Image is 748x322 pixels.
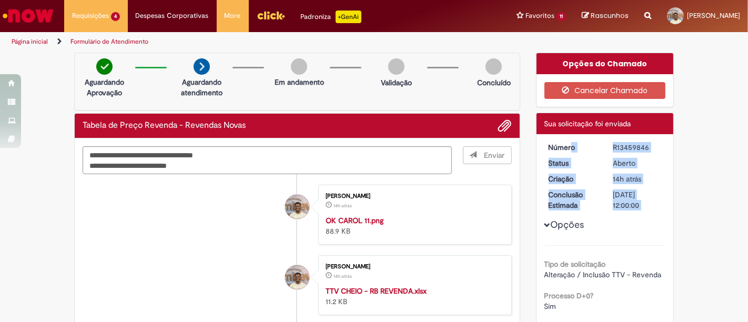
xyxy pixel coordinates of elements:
button: Cancelar Chamado [544,82,666,99]
ul: Trilhas de página [8,32,491,52]
dt: Número [541,142,605,153]
span: Favoritos [525,11,554,21]
b: Tipo de solicitação [544,259,606,269]
img: ServiceNow [1,5,55,26]
span: 4 [111,12,120,21]
img: img-circle-grey.png [291,58,307,75]
span: 14h atrás [333,203,352,209]
span: Despesas Corporativas [136,11,209,21]
dt: Conclusão Estimada [541,189,605,210]
div: Aberto [613,158,662,168]
p: Aguardando Aprovação [79,77,130,98]
div: [PERSON_NAME] [326,264,501,270]
img: arrow-next.png [194,58,210,75]
a: Página inicial [12,37,48,46]
dt: Criação [541,174,605,184]
div: [PERSON_NAME] [326,193,501,199]
a: TTV CHEIO - RB REVENDA.xlsx [326,286,427,296]
button: Adicionar anexos [498,119,512,133]
a: OK CAROL 11.png [326,216,383,225]
textarea: Digite sua mensagem aqui... [83,146,452,174]
span: Rascunhos [591,11,629,21]
p: Em andamento [275,77,324,87]
span: Sua solicitação foi enviada [544,119,631,128]
img: img-circle-grey.png [486,58,502,75]
span: Alteração / Inclusão TTV - Revenda [544,270,662,279]
div: Rafael Santos Dos Santos [285,195,309,219]
div: [DATE] 12:00:00 [613,189,662,210]
span: More [225,11,241,21]
span: Sim [544,301,557,311]
div: Rafael Santos Dos Santos [285,265,309,289]
div: 88.9 KB [326,215,501,236]
span: [PERSON_NAME] [687,11,740,20]
time: 28/08/2025 18:36:00 [333,273,352,279]
div: 28/08/2025 18:36:02 [613,174,662,184]
p: +GenAi [336,11,361,23]
img: img-circle-grey.png [388,58,405,75]
h2: Tabela de Preço Revenda - Revendas Novas Histórico de tíquete [83,121,246,130]
p: Concluído [477,77,511,88]
img: check-circle-green.png [96,58,113,75]
p: Aguardando atendimento [176,77,227,98]
a: Rascunhos [582,11,629,21]
dt: Status [541,158,605,168]
span: 14h atrás [613,174,641,184]
time: 28/08/2025 18:36:37 [333,203,352,209]
p: Validação [381,77,412,88]
div: Opções do Chamado [537,53,674,74]
div: R13459846 [613,142,662,153]
img: click_logo_yellow_360x200.png [257,7,285,23]
span: Requisições [72,11,109,21]
div: Padroniza [301,11,361,23]
a: Formulário de Atendimento [70,37,148,46]
span: 14h atrás [333,273,352,279]
div: 11.2 KB [326,286,501,307]
b: Processo D+0? [544,291,594,300]
span: 11 [557,12,566,21]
